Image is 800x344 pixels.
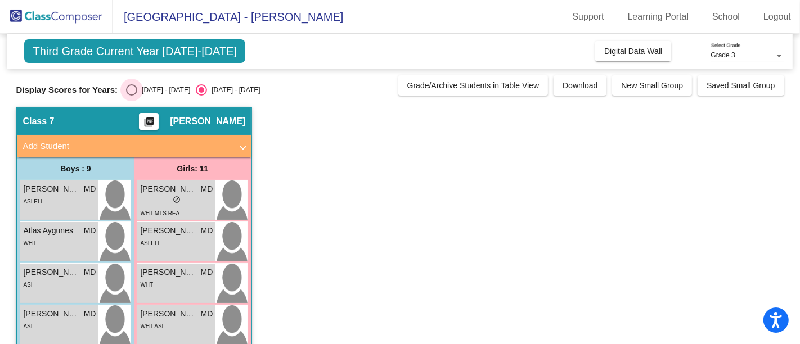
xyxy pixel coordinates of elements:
[140,210,179,216] span: WHT MTS REA
[201,308,213,320] span: MD
[84,266,96,278] span: MD
[398,75,549,96] button: Grade/Archive Students in Table View
[23,240,36,246] span: WHT
[140,240,161,246] span: ASI ELL
[201,183,213,195] span: MD
[23,323,32,329] span: ASI
[23,282,32,288] span: ASI
[23,140,232,153] mat-panel-title: Add Student
[142,116,156,132] mat-icon: picture_as_pdf
[84,225,96,237] span: MD
[24,39,245,63] span: Third Grade Current Year [DATE]-[DATE]
[23,308,79,320] span: [PERSON_NAME]
[619,8,698,26] a: Learning Portal
[23,116,54,127] span: Class 7
[698,75,784,96] button: Saved Small Group
[23,198,44,205] span: ASI ELL
[140,282,153,288] span: WHT
[134,157,251,180] div: Girls: 11
[754,8,800,26] a: Logout
[23,183,79,195] span: [PERSON_NAME]
[595,41,671,61] button: Digital Data Wall
[554,75,606,96] button: Download
[140,308,196,320] span: [PERSON_NAME]
[201,225,213,237] span: MD
[16,85,118,95] span: Display Scores for Years:
[564,8,613,26] a: Support
[612,75,692,96] button: New Small Group
[140,225,196,237] span: [PERSON_NAME]
[140,266,196,278] span: [PERSON_NAME]
[173,196,181,203] span: do_not_disturb_alt
[707,81,775,90] span: Saved Small Group
[84,183,96,195] span: MD
[604,47,662,56] span: Digital Data Wall
[711,51,735,59] span: Grade 3
[23,266,79,278] span: [PERSON_NAME]
[113,8,343,26] span: [GEOGRAPHIC_DATA] - [PERSON_NAME]
[563,81,597,90] span: Download
[140,183,196,195] span: [PERSON_NAME]
[139,113,159,130] button: Print Students Details
[17,157,134,180] div: Boys : 9
[84,308,96,320] span: MD
[201,266,213,278] span: MD
[126,84,260,96] mat-radio-group: Select an option
[137,85,190,95] div: [DATE] - [DATE]
[703,8,749,26] a: School
[170,116,245,127] span: [PERSON_NAME]
[23,225,79,237] span: Atlas Aygunes
[17,135,251,157] mat-expansion-panel-header: Add Student
[407,81,540,90] span: Grade/Archive Students in Table View
[207,85,260,95] div: [DATE] - [DATE]
[621,81,683,90] span: New Small Group
[140,323,163,329] span: WHT ASI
